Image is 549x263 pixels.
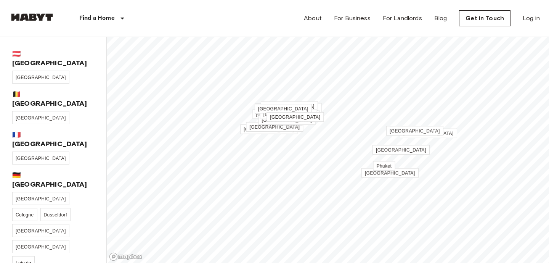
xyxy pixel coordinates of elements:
div: Map marker [400,130,457,138]
span: [GEOGRAPHIC_DATA] [365,171,415,176]
span: [GEOGRAPHIC_DATA] [16,196,66,202]
a: [GEOGRAPHIC_DATA] [12,71,69,84]
a: [GEOGRAPHIC_DATA] [12,224,69,237]
a: Log in [523,14,540,23]
div: Map marker [262,112,319,120]
div: Map marker [258,116,315,124]
span: [GEOGRAPHIC_DATA] [262,118,312,123]
span: [GEOGRAPHIC_DATA] [270,115,320,120]
a: [GEOGRAPHIC_DATA] [258,115,315,125]
a: [GEOGRAPHIC_DATA] [12,111,69,124]
img: Habyt [9,13,55,21]
span: [GEOGRAPHIC_DATA] [256,111,306,117]
div: Map marker [240,126,297,134]
div: Map marker [278,117,303,125]
span: Dusseldorf [44,212,67,218]
div: Map marker [260,111,317,119]
a: [GEOGRAPHIC_DATA] [240,124,297,134]
a: [GEOGRAPHIC_DATA] [246,122,303,132]
span: [GEOGRAPHIC_DATA] [244,127,294,132]
span: 🇫🇷 [GEOGRAPHIC_DATA] [12,130,94,148]
span: Cologne [16,212,34,218]
span: [GEOGRAPHIC_DATA] [16,115,66,121]
span: [GEOGRAPHIC_DATA] [258,106,308,111]
div: Map marker [265,104,322,112]
span: [GEOGRAPHIC_DATA] [249,124,300,130]
a: Get in Touch [459,10,510,26]
a: [GEOGRAPHIC_DATA] [261,101,318,111]
div: Map marker [246,123,303,131]
div: Map marker [261,102,318,110]
span: [GEOGRAPHIC_DATA] [403,131,454,136]
div: Map marker [373,162,395,170]
span: [GEOGRAPHIC_DATA] [390,128,440,134]
a: [GEOGRAPHIC_DATA] [400,129,457,138]
a: [GEOGRAPHIC_DATA] [12,192,69,205]
a: Blog [434,14,447,23]
span: [GEOGRAPHIC_DATA] [263,112,314,117]
a: [GEOGRAPHIC_DATA] [12,152,69,165]
a: Modena [278,116,303,126]
a: Cologne [12,208,37,221]
a: [GEOGRAPHIC_DATA] [361,168,419,178]
span: 🇧🇪 [GEOGRAPHIC_DATA] [12,90,94,108]
a: [GEOGRAPHIC_DATA] [372,145,430,155]
div: Map marker [252,110,310,118]
div: Map marker [266,113,324,121]
span: [GEOGRAPHIC_DATA] [16,244,66,250]
a: Mapbox logo [109,252,143,261]
span: 🇦🇹 [GEOGRAPHIC_DATA] [12,49,94,68]
a: [GEOGRAPHIC_DATA] [252,109,310,119]
span: [GEOGRAPHIC_DATA] [16,156,66,161]
a: [GEOGRAPHIC_DATA] [255,103,313,113]
a: Dusseldorf [40,208,71,221]
a: [GEOGRAPHIC_DATA] [386,126,443,136]
p: Find a Home [79,14,115,23]
a: [GEOGRAPHIC_DATA] [262,111,319,120]
span: Phuket [377,163,392,169]
span: [GEOGRAPHIC_DATA] [16,228,66,234]
span: [GEOGRAPHIC_DATA] [268,105,318,111]
div: Map marker [386,127,443,135]
a: For Landlords [383,14,422,23]
a: [GEOGRAPHIC_DATA] [12,240,69,253]
div: Map marker [255,105,312,113]
span: [GEOGRAPHIC_DATA] [264,103,315,109]
span: [GEOGRAPHIC_DATA] [376,147,426,153]
a: For Business [334,14,371,23]
div: Map marker [361,169,419,177]
a: About [304,14,322,23]
a: [GEOGRAPHIC_DATA] [265,103,322,113]
span: 🇩🇪 [GEOGRAPHIC_DATA] [12,171,94,189]
a: Phuket [373,161,395,171]
div: Map marker [372,146,430,154]
a: [GEOGRAPHIC_DATA] [255,104,312,113]
a: [GEOGRAPHIC_DATA] [260,110,317,119]
a: [GEOGRAPHIC_DATA] [255,104,312,114]
a: [GEOGRAPHIC_DATA] [266,112,324,122]
span: [GEOGRAPHIC_DATA] [16,75,66,80]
